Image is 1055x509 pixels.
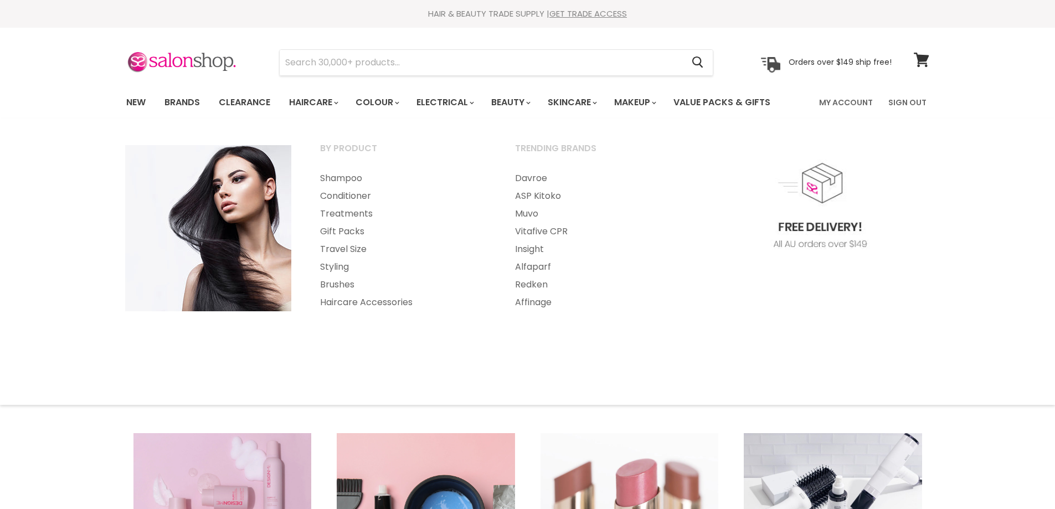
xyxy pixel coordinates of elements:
[280,50,683,75] input: Search
[501,205,694,223] a: Muvo
[549,8,627,19] a: GET TRADE ACCESS
[118,91,154,114] a: New
[306,205,499,223] a: Treatments
[306,140,499,167] a: By Product
[156,91,208,114] a: Brands
[501,140,694,167] a: Trending Brands
[306,276,499,294] a: Brushes
[483,91,537,114] a: Beauty
[306,187,499,205] a: Conditioner
[683,50,713,75] button: Search
[539,91,604,114] a: Skincare
[501,187,694,205] a: ASP Kitoko
[501,240,694,258] a: Insight
[306,169,499,311] ul: Main menu
[606,91,663,114] a: Makeup
[118,86,796,119] ul: Main menu
[665,91,779,114] a: Value Packs & Gifts
[882,91,933,114] a: Sign Out
[501,169,694,311] ul: Main menu
[501,223,694,240] a: Vitafive CPR
[1000,457,1044,498] iframe: Gorgias live chat messenger
[812,91,879,114] a: My Account
[279,49,713,76] form: Product
[501,294,694,311] a: Affinage
[281,91,345,114] a: Haircare
[306,294,499,311] a: Haircare Accessories
[306,240,499,258] a: Travel Size
[306,258,499,276] a: Styling
[306,169,499,187] a: Shampoo
[210,91,279,114] a: Clearance
[112,8,943,19] div: HAIR & BEAUTY TRADE SUPPLY |
[501,169,694,187] a: Davroe
[501,258,694,276] a: Alfaparf
[306,223,499,240] a: Gift Packs
[112,86,943,119] nav: Main
[789,57,892,67] p: Orders over $149 ship free!
[501,276,694,294] a: Redken
[347,91,406,114] a: Colour
[408,91,481,114] a: Electrical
